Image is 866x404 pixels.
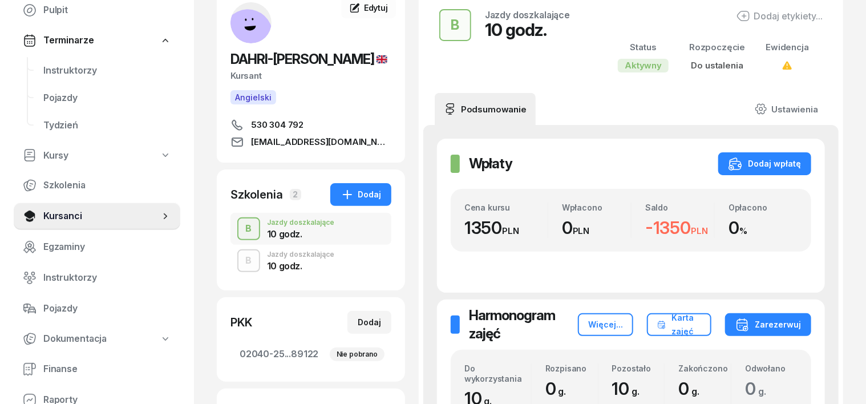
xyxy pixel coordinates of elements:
[632,386,640,397] small: g.
[745,363,798,373] div: Odwołano
[736,9,823,23] button: Dodaj etykiety...
[464,203,548,212] div: Cena kursu
[735,318,801,332] div: Zarezerwuj
[330,183,391,206] button: Dodaj
[43,178,171,193] span: Szkolenia
[647,313,711,336] button: Karta zajęć
[14,27,180,54] a: Terminarze
[559,386,566,397] small: g.
[364,3,388,13] span: Edytuj
[43,332,107,346] span: Dokumentacja
[230,245,391,277] button: BJazdy doszkalające10 godz.
[251,135,391,149] span: [EMAIL_ADDRESS][DOMAIN_NAME]
[562,217,631,239] div: 0
[43,3,171,18] span: Pulpit
[469,306,578,343] h2: Harmonogram zajęć
[729,203,798,212] div: Opłacono
[618,59,669,72] div: Aktywny
[241,251,257,270] div: B
[645,217,714,239] div: -1350
[766,40,809,55] div: Ewidencja
[230,341,391,368] a: 02040-25...89122Nie pobrano
[469,155,512,173] h2: Wpłaty
[43,301,171,316] span: Pojazdy
[34,84,180,112] a: Pojazdy
[43,91,171,106] span: Pojazdy
[464,217,548,239] div: 1350
[485,10,570,19] div: Jazdy doszkalające
[588,318,623,332] div: Więcej...
[612,363,665,373] div: Pozostało
[341,188,381,201] div: Dodaj
[725,313,811,336] button: Zarezerwuj
[739,225,747,236] small: %
[230,118,391,132] a: 530 304 792
[447,14,464,37] div: B
[718,152,811,175] button: Dodaj wpłatę
[578,313,633,336] button: Więcej...
[267,229,334,239] div: 10 godz.
[290,189,301,200] span: 2
[43,63,171,78] span: Instruktorzy
[358,316,381,329] div: Dodaj
[502,225,519,236] small: PLN
[14,326,180,352] a: Dokumentacja
[230,135,391,149] a: [EMAIL_ADDRESS][DOMAIN_NAME]
[545,378,572,399] span: 0
[691,60,743,71] span: Do ustalenia
[745,378,772,399] span: 0
[435,93,536,125] a: Podsumowanie
[43,33,94,48] span: Terminarze
[657,311,701,338] div: Karta zajęć
[230,51,387,67] span: DAHRI-[PERSON_NAME]
[545,363,598,373] div: Rozpisano
[251,118,303,132] span: 530 304 792
[34,112,180,139] a: Tydzień
[729,157,801,171] div: Dodaj wpłatę
[691,225,708,236] small: PLN
[330,348,385,361] div: Nie pobrano
[347,311,391,334] button: Dodaj
[237,249,260,272] button: B
[678,363,731,373] div: Zakończono
[241,219,257,239] div: B
[230,314,252,330] div: PKK
[230,187,283,203] div: Szkolenia
[230,90,276,104] button: Angielski
[645,203,714,212] div: Saldo
[464,363,531,383] div: Do wykorzystania
[14,143,180,169] a: Kursy
[34,57,180,84] a: Instruktorzy
[43,362,171,377] span: Finanse
[14,203,180,230] a: Kursanci
[43,148,68,163] span: Kursy
[678,378,705,399] span: 0
[14,172,180,199] a: Szkolenia
[43,209,160,224] span: Kursanci
[267,219,334,226] div: Jazdy doszkalające
[230,213,391,245] button: BJazdy doszkalające10 godz.
[43,118,171,133] span: Tydzień
[43,240,171,254] span: Egzaminy
[758,386,766,397] small: g.
[230,68,391,83] div: Kursant
[14,355,180,383] a: Finanse
[237,217,260,240] button: B
[267,261,334,270] div: 10 godz.
[562,203,631,212] div: Wpłacono
[746,93,827,125] a: Ustawienia
[14,233,180,261] a: Egzaminy
[14,264,180,292] a: Instruktorzy
[691,386,699,397] small: g.
[439,9,471,41] button: B
[267,251,334,258] div: Jazdy doszkalające
[689,40,745,55] div: Rozpoczęcie
[14,295,180,322] a: Pojazdy
[485,19,570,40] div: 10 godz.
[43,270,171,285] span: Instruktorzy
[618,40,669,55] div: Status
[573,225,590,236] small: PLN
[612,378,645,399] span: 10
